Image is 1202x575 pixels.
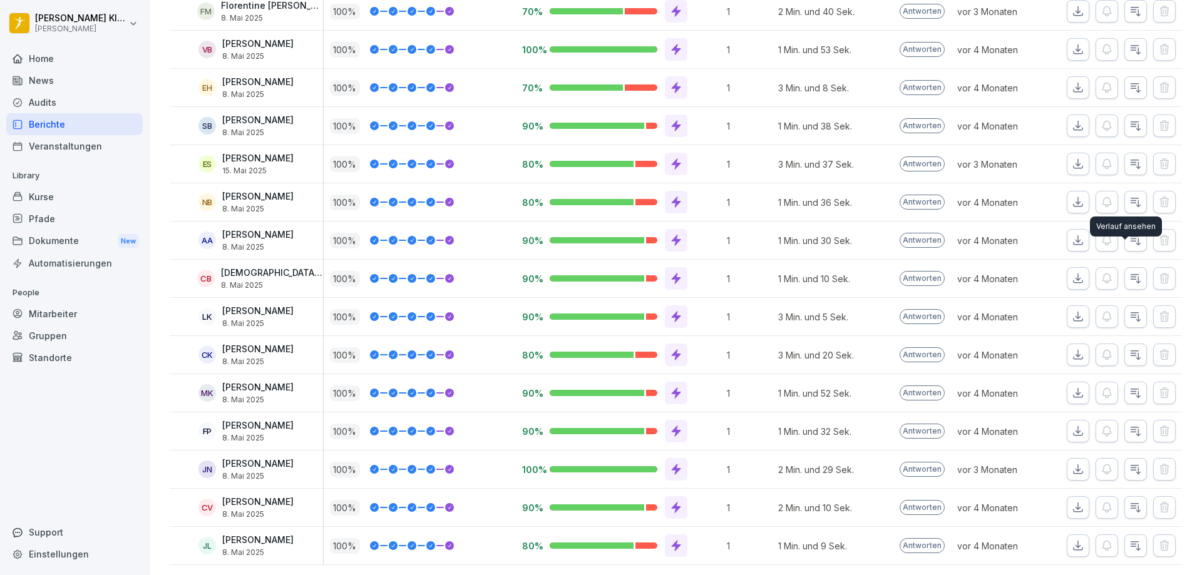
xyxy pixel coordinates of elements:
p: 1 [727,234,772,247]
p: [PERSON_NAME] [35,24,126,33]
p: [PERSON_NAME] [222,306,294,317]
p: Antworten [900,500,945,515]
div: CB [197,270,215,287]
p: vor 4 Monaten [957,501,1047,514]
p: 1 [727,539,772,552]
p: 1 Min. und 38 Sek. [778,120,852,133]
p: 1 [727,349,772,362]
div: SB [198,117,216,135]
p: Antworten [900,347,945,362]
p: Antworten [900,233,945,248]
p: Antworten [900,271,945,286]
p: vor 4 Monaten [957,234,1047,247]
div: FP [198,422,216,440]
p: vor 4 Monaten [957,387,1047,400]
p: 8. Mai 2025 [222,52,294,61]
a: Standorte [6,347,143,369]
p: 1 [727,463,772,476]
p: 100% [522,464,540,476]
p: 100 % [330,118,360,134]
p: 3 Min. und 5 Sek. [778,310,848,323]
p: [PERSON_NAME] [222,115,294,126]
p: [PERSON_NAME] [222,153,294,164]
p: 1 [727,120,772,133]
p: [PERSON_NAME] [222,77,294,88]
p: 1 [727,196,772,209]
p: 1 [727,158,772,171]
p: 90% [522,311,540,323]
p: 2 Min. und 40 Sek. [778,5,855,18]
div: CV [198,499,216,516]
p: [PERSON_NAME] [222,191,294,202]
p: [PERSON_NAME] [222,497,294,507]
p: 15. Mai 2025 [222,166,294,175]
p: Antworten [900,4,945,19]
p: 8. Mai 2025 [222,434,294,442]
p: Antworten [900,309,945,324]
p: 1 [727,43,772,56]
p: 1 Min. und 36 Sek. [778,196,852,209]
p: 8. Mai 2025 [221,14,323,23]
p: vor 4 Monaten [957,272,1047,285]
p: 100 % [330,385,360,401]
div: New [118,234,139,248]
p: vor 3 Monaten [957,463,1047,476]
div: JN [198,461,216,478]
p: 8. Mai 2025 [221,281,323,290]
p: [PERSON_NAME] [222,230,294,240]
p: Antworten [900,195,945,210]
div: Gruppen [6,325,143,347]
div: FM [197,3,215,20]
p: Antworten [900,80,945,95]
div: Home [6,48,143,69]
p: vor 4 Monaten [957,120,1047,133]
p: People [6,283,143,303]
p: [PERSON_NAME] [222,39,294,49]
p: Library [6,166,143,186]
p: 90% [522,387,540,399]
p: Antworten [900,385,945,400]
p: 80% [522,540,540,552]
a: Berichte [6,113,143,135]
div: LK [198,308,216,325]
p: Antworten [900,424,945,439]
p: Antworten [900,462,945,477]
a: Kurse [6,186,143,208]
p: 100 % [330,233,360,248]
p: 100 % [330,156,360,172]
p: 2 Min. und 29 Sek. [778,463,854,476]
p: 8. Mai 2025 [222,548,294,557]
p: 8. Mai 2025 [222,357,294,366]
p: 100 % [330,347,360,363]
p: 100 % [330,4,360,19]
p: 1 [727,310,772,323]
a: Mitarbeiter [6,303,143,325]
a: News [6,69,143,91]
p: vor 4 Monaten [957,196,1047,209]
div: JL [198,537,216,554]
a: Veranstaltungen [6,135,143,157]
p: 2 Min. und 10 Sek. [778,501,852,514]
p: 100 % [330,271,360,287]
p: 3 Min. und 20 Sek. [778,349,854,362]
p: 80% [522,196,540,208]
a: Automatisierungen [6,252,143,274]
p: 70% [522,82,540,94]
p: 100 % [330,80,360,96]
div: Einstellungen [6,543,143,565]
p: 90% [522,120,540,132]
p: 8. Mai 2025 [222,243,294,252]
div: Support [6,521,143,543]
p: 8. Mai 2025 [222,319,294,328]
p: 100 % [330,462,360,477]
a: DokumenteNew [6,230,143,253]
p: 1 Min. und 30 Sek. [778,234,852,247]
p: 3 Min. und 8 Sek. [778,81,849,94]
p: 90% [522,273,540,285]
p: 1 [727,81,772,94]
